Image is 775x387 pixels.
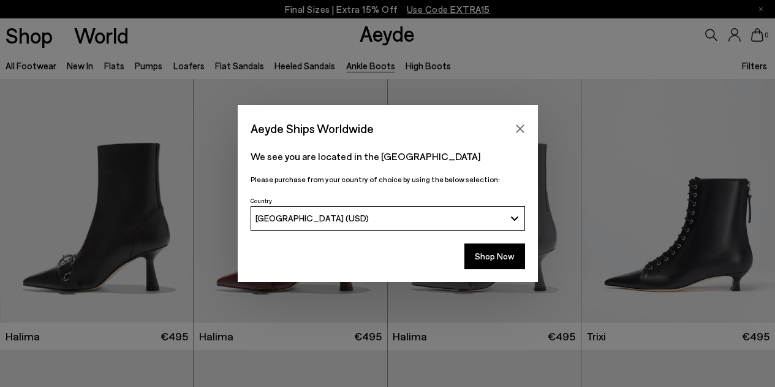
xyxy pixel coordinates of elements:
p: We see you are located in the [GEOGRAPHIC_DATA] [251,149,525,164]
span: Aeyde Ships Worldwide [251,118,374,139]
p: Please purchase from your country of choice by using the below selection: [251,174,525,185]
span: Country [251,197,272,204]
button: Shop Now [464,243,525,269]
span: [GEOGRAPHIC_DATA] (USD) [255,213,369,223]
button: Close [511,120,529,138]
